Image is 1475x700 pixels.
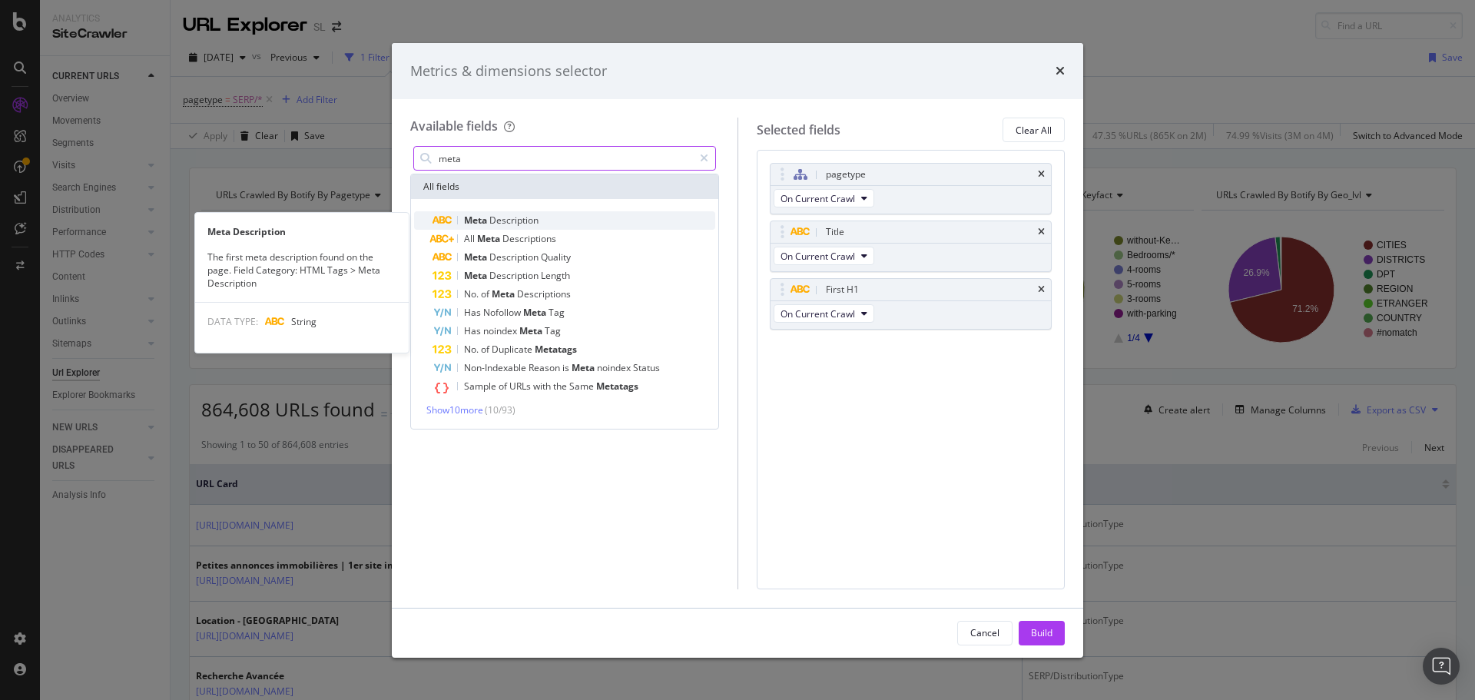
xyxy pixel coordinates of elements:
[483,306,523,319] span: Nofollow
[464,269,489,282] span: Meta
[1423,648,1460,685] div: Open Intercom Messenger
[392,43,1083,658] div: modal
[1038,170,1045,179] div: times
[826,167,866,182] div: pagetype
[770,221,1052,272] div: TitletimesOn Current Crawl
[477,232,502,245] span: Meta
[970,626,999,639] div: Cancel
[826,282,859,297] div: First H1
[464,250,489,264] span: Meta
[464,287,481,300] span: No.
[770,163,1052,214] div: pagetypetimesOn Current Crawl
[1031,626,1052,639] div: Build
[195,225,409,238] div: Meta Description
[562,361,572,374] span: is
[502,232,556,245] span: Descriptions
[774,304,874,323] button: On Current Crawl
[483,324,519,337] span: noindex
[533,380,553,393] span: with
[464,306,483,319] span: Has
[464,232,477,245] span: All
[541,269,570,282] span: Length
[757,121,840,139] div: Selected fields
[464,214,489,227] span: Meta
[464,343,481,356] span: No.
[426,403,483,416] span: Show 10 more
[1038,227,1045,237] div: times
[517,287,571,300] span: Descriptions
[492,343,535,356] span: Duplicate
[411,174,718,199] div: All fields
[774,247,874,265] button: On Current Crawl
[489,269,541,282] span: Description
[596,380,638,393] span: Metatags
[509,380,533,393] span: URLs
[1056,61,1065,81] div: times
[1019,621,1065,645] button: Build
[549,306,565,319] span: Tag
[492,287,517,300] span: Meta
[1038,285,1045,294] div: times
[545,324,561,337] span: Tag
[410,61,607,81] div: Metrics & dimensions selector
[464,361,529,374] span: Non-Indexable
[572,361,597,374] span: Meta
[535,343,577,356] span: Metatags
[523,306,549,319] span: Meta
[489,214,539,227] span: Description
[781,250,855,263] span: On Current Crawl
[519,324,545,337] span: Meta
[410,118,498,134] div: Available fields
[1003,118,1065,142] button: Clear All
[195,250,409,290] div: The first meta description found on the page. Field Category: HTML Tags > Meta Description
[569,380,596,393] span: Same
[957,621,1013,645] button: Cancel
[770,278,1052,330] div: First H1timesOn Current Crawl
[597,361,633,374] span: noindex
[781,307,855,320] span: On Current Crawl
[541,250,571,264] span: Quality
[781,192,855,205] span: On Current Crawl
[481,343,492,356] span: of
[826,224,844,240] div: Title
[1016,124,1052,137] div: Clear All
[489,250,541,264] span: Description
[464,324,483,337] span: Has
[437,147,693,170] input: Search by field name
[633,361,660,374] span: Status
[485,403,515,416] span: ( 10 / 93 )
[499,380,509,393] span: of
[774,189,874,207] button: On Current Crawl
[529,361,562,374] span: Reason
[553,380,569,393] span: the
[481,287,492,300] span: of
[464,380,499,393] span: Sample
